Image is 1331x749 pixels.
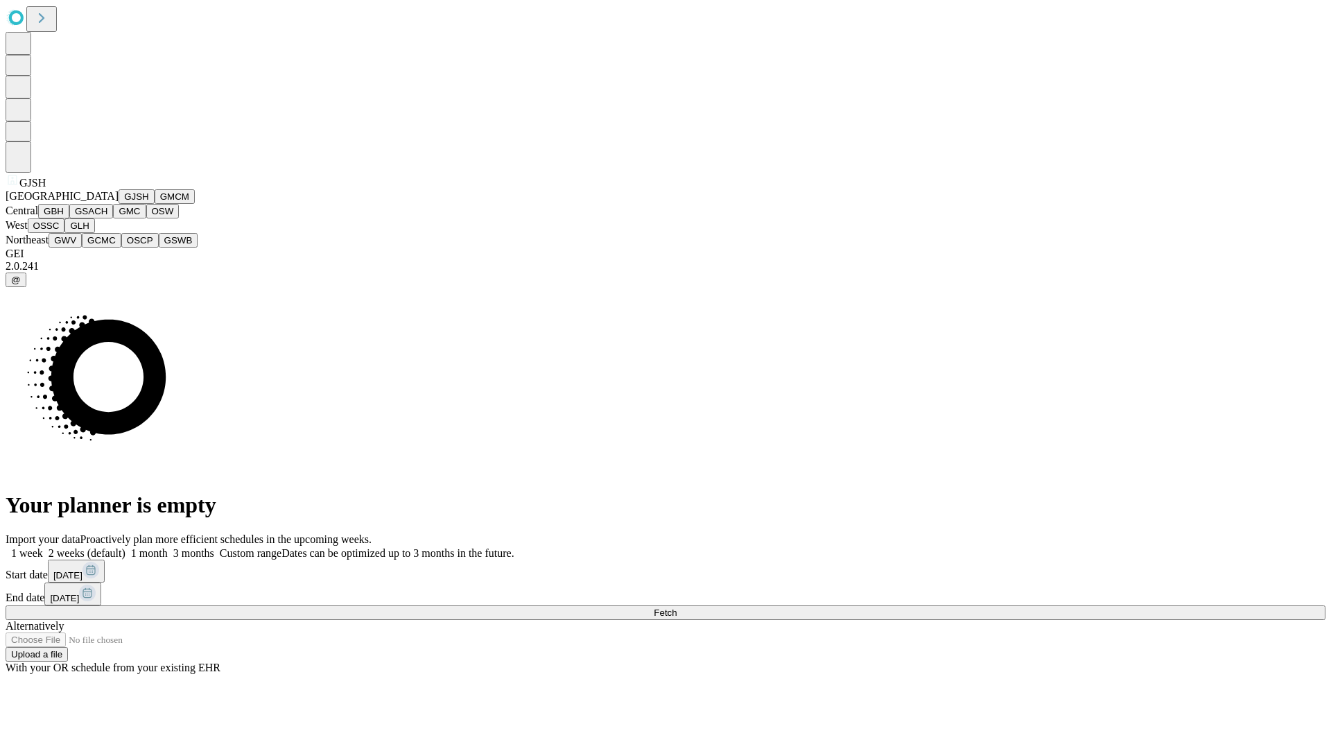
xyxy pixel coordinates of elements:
[281,547,514,559] span: Dates can be optimized up to 3 months in the future.
[6,583,1325,605] div: End date
[6,605,1325,620] button: Fetch
[50,593,79,603] span: [DATE]
[49,547,125,559] span: 2 weeks (default)
[146,204,180,218] button: OSW
[53,570,82,580] span: [DATE]
[113,204,146,218] button: GMC
[49,233,82,248] button: GWV
[44,583,101,605] button: [DATE]
[220,547,281,559] span: Custom range
[6,533,80,545] span: Import your data
[6,205,38,216] span: Central
[6,219,28,231] span: West
[654,608,677,618] span: Fetch
[28,218,65,233] button: OSSC
[82,233,121,248] button: GCMC
[11,547,43,559] span: 1 week
[48,560,105,583] button: [DATE]
[11,275,21,285] span: @
[69,204,113,218] button: GSACH
[6,190,119,202] span: [GEOGRAPHIC_DATA]
[6,260,1325,273] div: 2.0.241
[19,177,46,189] span: GJSH
[64,218,94,233] button: GLH
[173,547,214,559] span: 3 months
[6,273,26,287] button: @
[6,492,1325,518] h1: Your planner is empty
[155,189,195,204] button: GMCM
[119,189,155,204] button: GJSH
[6,662,220,673] span: With your OR schedule from your existing EHR
[38,204,69,218] button: GBH
[80,533,372,545] span: Proactively plan more efficient schedules in the upcoming weeks.
[159,233,198,248] button: GSWB
[6,560,1325,583] div: Start date
[131,547,168,559] span: 1 month
[6,620,64,632] span: Alternatively
[6,248,1325,260] div: GEI
[121,233,159,248] button: OSCP
[6,234,49,246] span: Northeast
[6,647,68,662] button: Upload a file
